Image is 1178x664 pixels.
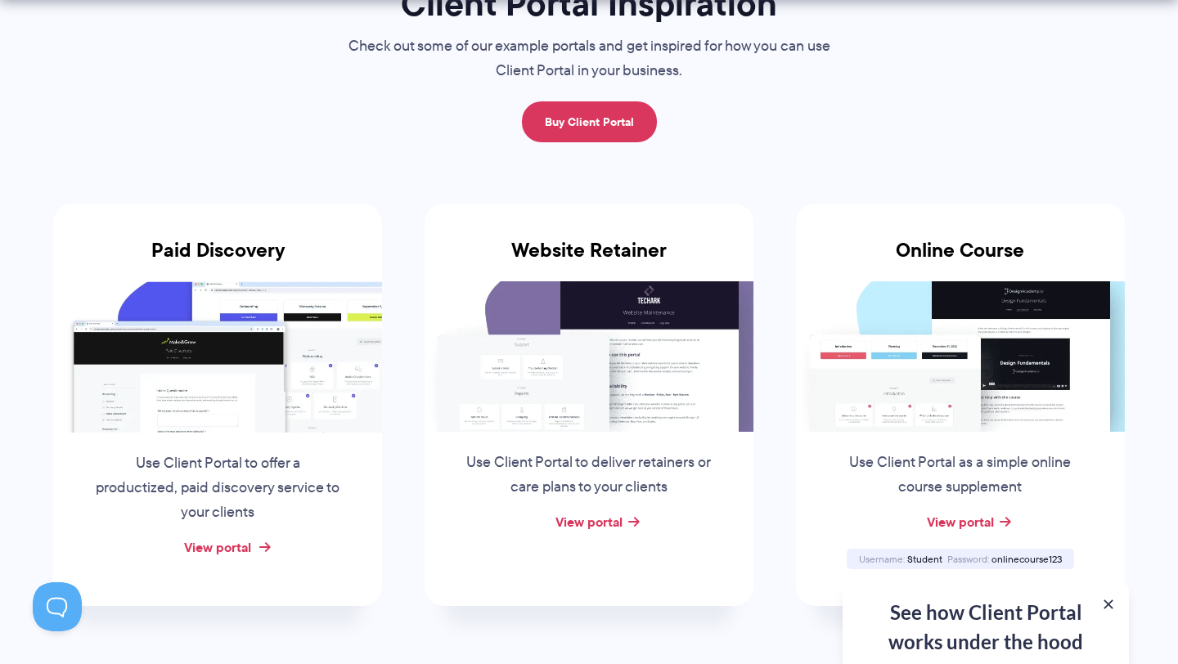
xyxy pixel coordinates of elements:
p: Use Client Portal as a simple online course supplement [836,451,1085,500]
span: onlinecourse123 [991,552,1062,566]
span: Student [907,552,942,566]
span: Username [859,552,905,566]
iframe: Toggle Customer Support [33,582,82,631]
p: Use Client Portal to offer a productized, paid discovery service to your clients [93,451,342,525]
h3: Website Retainer [425,239,753,281]
span: Password [947,552,989,566]
p: Use Client Portal to deliver retainers or care plans to your clients [465,451,713,500]
a: View portal [555,512,623,532]
a: View portal [927,512,994,532]
a: View portal [184,537,251,557]
h3: Online Course [796,239,1125,281]
p: Check out some of our example portals and get inspired for how you can use Client Portal in your ... [315,34,863,83]
h3: Paid Discovery [53,239,382,281]
a: Buy Client Portal [522,101,657,142]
